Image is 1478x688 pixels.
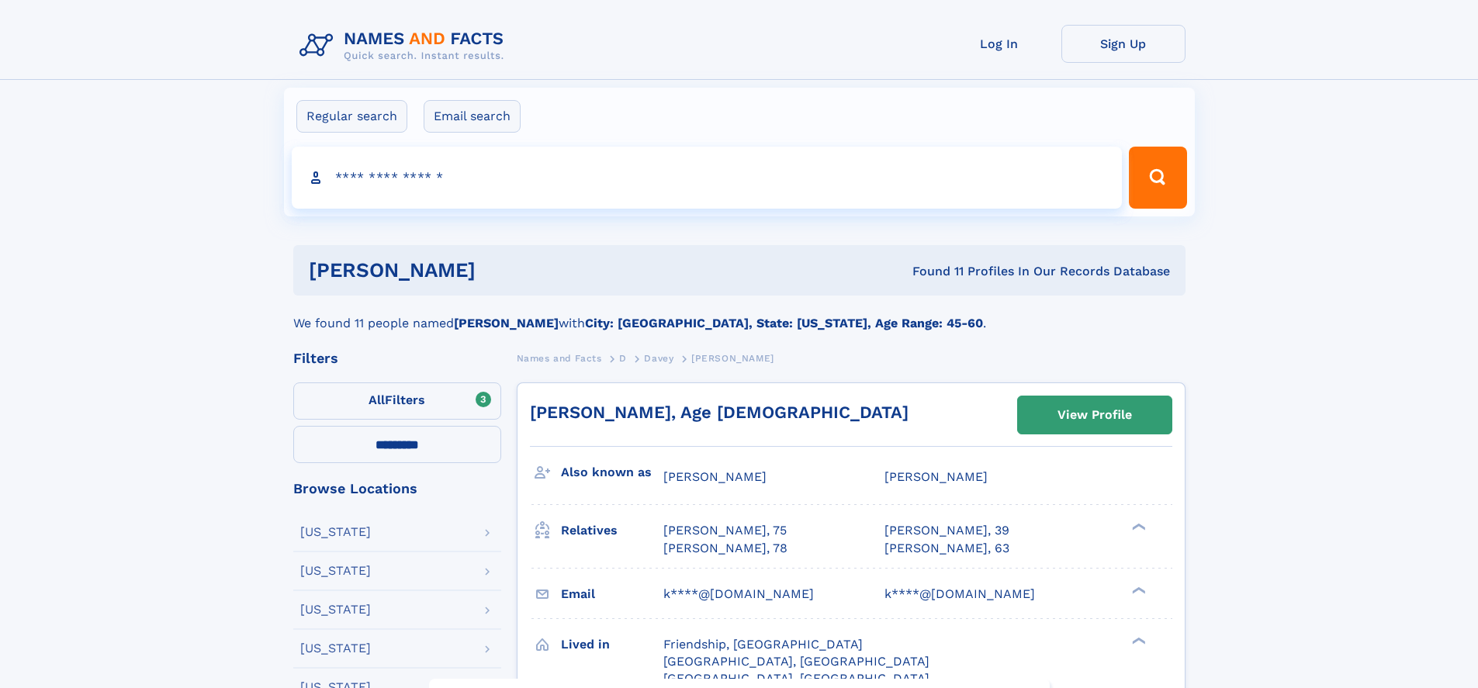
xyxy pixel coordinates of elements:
[561,581,663,607] h3: Email
[1018,396,1172,434] a: View Profile
[937,25,1061,63] a: Log In
[619,353,627,364] span: D
[694,263,1170,280] div: Found 11 Profiles In Our Records Database
[561,459,663,486] h3: Also known as
[663,637,863,652] span: Friendship, [GEOGRAPHIC_DATA]
[296,100,407,133] label: Regular search
[517,348,602,368] a: Names and Facts
[644,348,673,368] a: Davey
[300,642,371,655] div: [US_STATE]
[561,517,663,544] h3: Relatives
[644,353,673,364] span: Davey
[619,348,627,368] a: D
[1128,585,1147,595] div: ❯
[663,671,929,686] span: [GEOGRAPHIC_DATA], [GEOGRAPHIC_DATA]
[1128,522,1147,532] div: ❯
[884,540,1009,557] a: [PERSON_NAME], 63
[663,522,787,539] a: [PERSON_NAME], 75
[300,526,371,538] div: [US_STATE]
[663,540,787,557] a: [PERSON_NAME], 78
[585,316,983,330] b: City: [GEOGRAPHIC_DATA], State: [US_STATE], Age Range: 45-60
[1128,635,1147,645] div: ❯
[292,147,1123,209] input: search input
[369,392,385,407] span: All
[884,469,988,484] span: [PERSON_NAME]
[663,654,929,669] span: [GEOGRAPHIC_DATA], [GEOGRAPHIC_DATA]
[454,316,559,330] b: [PERSON_NAME]
[1061,25,1186,63] a: Sign Up
[300,565,371,577] div: [US_STATE]
[293,25,517,67] img: Logo Names and Facts
[424,100,521,133] label: Email search
[1057,397,1132,433] div: View Profile
[293,351,501,365] div: Filters
[663,469,767,484] span: [PERSON_NAME]
[293,382,501,420] label: Filters
[1129,147,1186,209] button: Search Button
[530,403,909,422] a: [PERSON_NAME], Age [DEMOGRAPHIC_DATA]
[293,482,501,496] div: Browse Locations
[300,603,371,616] div: [US_STATE]
[561,631,663,658] h3: Lived in
[309,261,694,280] h1: [PERSON_NAME]
[691,353,774,364] span: [PERSON_NAME]
[293,296,1186,333] div: We found 11 people named with .
[884,522,1009,539] a: [PERSON_NAME], 39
